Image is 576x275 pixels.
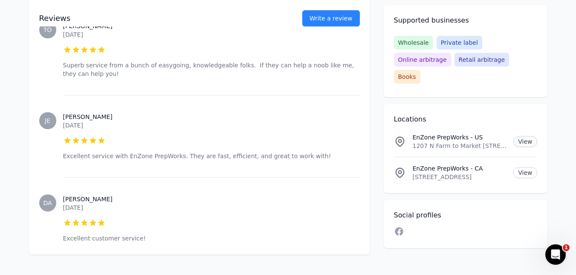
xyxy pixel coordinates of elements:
span: TO [43,27,52,33]
p: [STREET_ADDRESS] [413,173,507,181]
time: [DATE] [63,31,83,38]
h3: [PERSON_NAME] [63,113,360,121]
iframe: Intercom live chat [545,244,566,265]
p: Excellent service with EnZone PrepWorks. They are fast, efficient, and great to work with! [63,152,360,160]
span: Private label [437,36,482,49]
h2: Supported businesses [394,15,537,26]
span: DA [43,200,52,206]
span: Wholesale [394,36,433,49]
span: Books [394,70,420,84]
span: 1 [563,244,570,251]
a: Write a review [302,10,360,26]
p: Excellent customer service! [63,234,360,243]
h2: Social profiles [394,210,537,220]
a: View [513,136,537,147]
h2: Reviews [39,12,275,24]
p: Superb service from a bunch of easygoing, knowledgeable folks. If they can help a noob like me, t... [63,61,360,78]
h2: Locations [394,114,537,124]
span: Retail arbitrage [454,53,509,67]
p: 1207 N Farm to Market [STREET_ADDRESS][US_STATE] [413,142,507,150]
time: [DATE] [63,204,83,211]
p: EnZone PrepWorks - CA [413,164,507,173]
time: [DATE] [63,122,83,129]
span: Online arbitrage [394,53,451,67]
p: EnZone PrepWorks - US [413,133,507,142]
h3: [PERSON_NAME] [63,195,360,203]
span: JE [45,118,50,124]
a: View [513,167,537,178]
